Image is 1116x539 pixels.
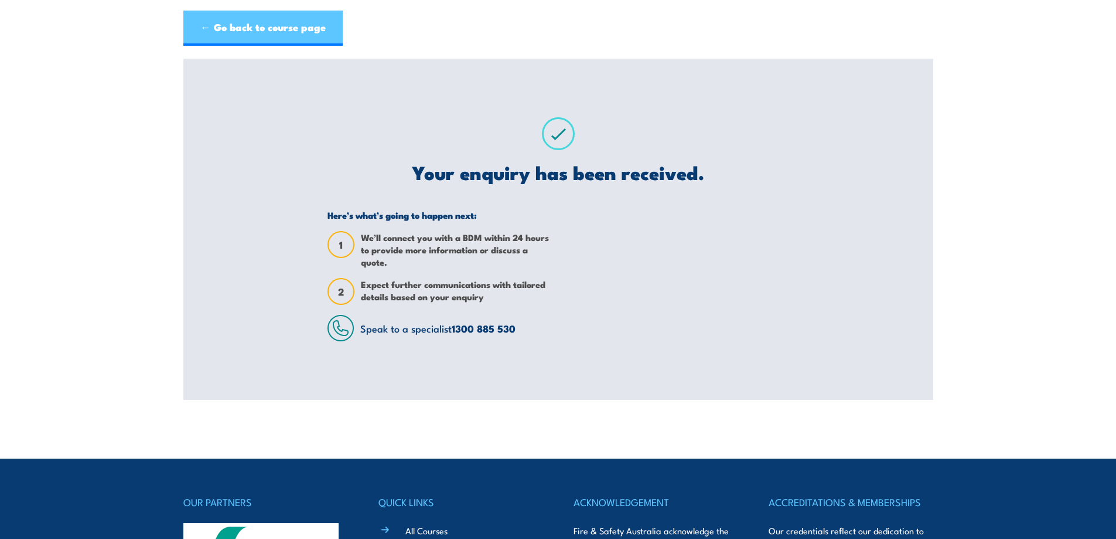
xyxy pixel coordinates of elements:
[405,524,448,537] a: All Courses
[378,494,542,510] h4: QUICK LINKS
[361,278,550,305] span: Expect further communications with tailored details based on your enquiry
[329,239,353,251] span: 1
[574,494,738,510] h4: ACKNOWLEDGEMENT
[769,494,933,510] h4: ACCREDITATIONS & MEMBERSHIPS
[327,164,789,180] h2: Your enquiry has been received.
[183,11,343,46] a: ← Go back to course page
[361,231,550,268] span: We’ll connect you with a BDM within 24 hours to provide more information or discuss a quote.
[327,209,550,221] h5: Here’s what’s going to happen next:
[183,494,347,510] h4: OUR PARTNERS
[360,321,516,335] span: Speak to a specialist
[452,321,516,336] a: 1300 885 530
[329,286,353,298] span: 2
